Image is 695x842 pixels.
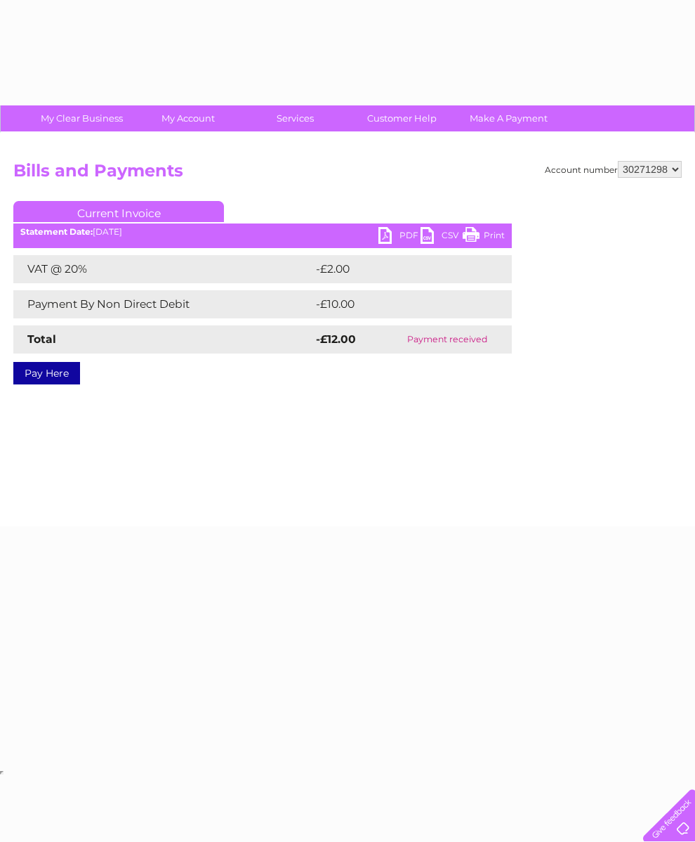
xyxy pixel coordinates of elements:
[545,161,682,178] div: Account number
[131,105,246,131] a: My Account
[421,227,463,247] a: CSV
[13,255,312,283] td: VAT @ 20%
[13,290,312,318] td: Payment By Non Direct Debit
[13,161,682,188] h2: Bills and Payments
[13,201,224,222] a: Current Invoice
[27,332,56,346] strong: Total
[24,105,140,131] a: My Clear Business
[463,227,505,247] a: Print
[312,255,482,283] td: -£2.00
[316,332,356,346] strong: -£12.00
[451,105,567,131] a: Make A Payment
[13,227,512,237] div: [DATE]
[383,325,512,354] td: Payment received
[312,290,485,318] td: -£10.00
[20,226,93,237] b: Statement Date:
[13,362,80,384] a: Pay Here
[237,105,353,131] a: Services
[344,105,460,131] a: Customer Help
[378,227,421,247] a: PDF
